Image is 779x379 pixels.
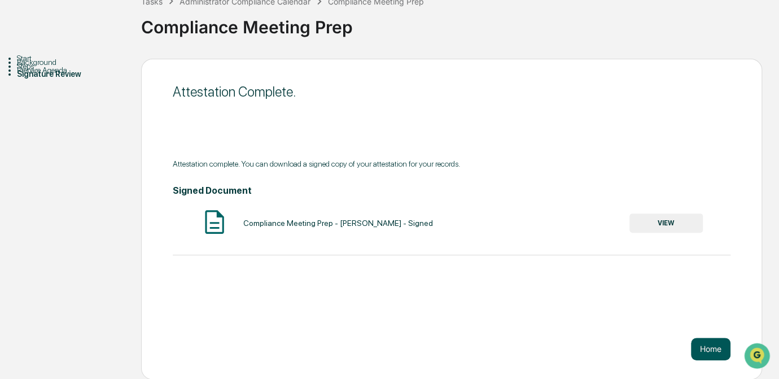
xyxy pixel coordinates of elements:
a: 🗄️Attestations [77,137,145,158]
button: Start new chat [192,89,205,103]
div: Start new chat [38,86,185,97]
a: Powered byPylon [80,190,137,199]
div: 🖐️ [11,143,20,152]
div: Start [17,54,141,63]
div: Compliance Meeting Prep - [PERSON_NAME] - Signed [243,219,432,228]
div: We're available if you need us! [38,97,143,106]
div: Attestation Complete. [173,84,730,100]
div: 🔎 [11,164,20,173]
iframe: Open customer support [743,342,773,372]
div: Attestation complete. You can download a signed copy of your attestation for your records. [173,159,730,168]
button: VIEW [629,214,703,233]
a: 🔎Data Lookup [7,159,76,179]
div: Compliance Meeting Prep [141,8,773,37]
div: 🗄️ [82,143,91,152]
div: Background [17,58,141,67]
p: How can we help? [11,23,205,41]
a: 🖐️Preclearance [7,137,77,158]
img: 1746055101610-c473b297-6a78-478c-a979-82029cc54cd1 [11,86,32,106]
button: Home [691,338,730,360]
div: Steps [17,62,141,71]
h4: Signed Document [173,185,730,196]
span: Attestations [93,142,140,153]
span: Data Lookup [23,163,71,175]
div: Prepare Agenda [17,66,141,75]
span: Preclearance [23,142,73,153]
img: Document Icon [200,208,229,236]
span: Pylon [112,191,137,199]
div: Signature Review [17,69,141,79]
